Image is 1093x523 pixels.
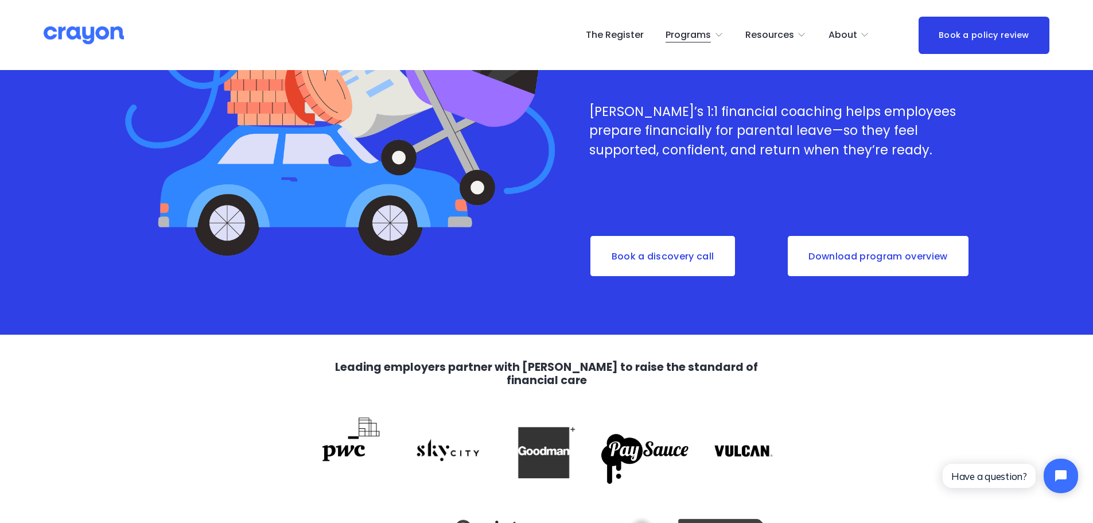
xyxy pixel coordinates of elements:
[666,27,711,44] span: Programs
[787,235,970,277] a: Download program overview
[589,235,736,277] a: Book a discovery call
[666,26,724,44] a: folder dropdown
[828,26,870,44] a: folder dropdown
[335,359,760,388] strong: Leading employers partner with [PERSON_NAME] to raise the standard of financial care
[933,449,1088,503] iframe: Tidio Chat
[919,17,1049,54] a: Book a policy review
[745,26,807,44] a: folder dropdown
[828,27,857,44] span: About
[745,27,794,44] span: Resources
[586,26,644,44] a: The Register
[589,102,978,160] p: [PERSON_NAME]’s 1:1 financial coaching helps employees prepare financially for parental leave—so ...
[44,25,124,45] img: Crayon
